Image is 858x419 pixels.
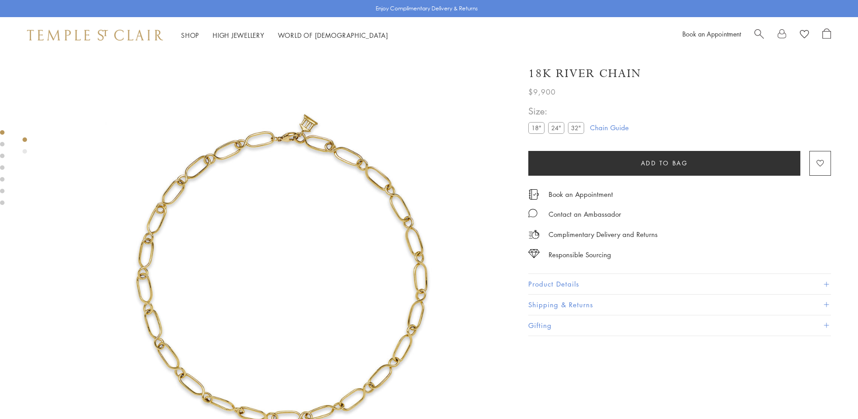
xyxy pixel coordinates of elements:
button: Shipping & Returns [528,295,831,315]
span: Add to bag [641,158,688,168]
h1: 18K River Chain [528,66,641,82]
a: Book an Appointment [682,29,741,38]
a: World of [DEMOGRAPHIC_DATA]World of [DEMOGRAPHIC_DATA] [278,31,388,40]
a: High JewelleryHigh Jewellery [213,31,264,40]
div: Contact an Ambassador [549,209,621,220]
img: Temple St. Clair [27,30,163,41]
label: 24" [548,122,564,133]
label: 18" [528,122,545,133]
img: MessageIcon-01_2.svg [528,209,537,218]
nav: Main navigation [181,30,388,41]
a: Chain Guide [590,123,629,132]
div: Responsible Sourcing [549,249,611,260]
span: Size: [528,104,588,118]
a: Book an Appointment [549,189,613,199]
a: View Wishlist [800,28,809,42]
img: icon_appointment.svg [528,189,539,200]
img: icon_delivery.svg [528,229,540,240]
button: Product Details [528,274,831,294]
iframe: Gorgias live chat messenger [813,377,849,410]
span: $9,900 [528,86,556,98]
button: Gifting [528,315,831,336]
img: icon_sourcing.svg [528,249,540,258]
a: Search [754,28,764,42]
p: Complimentary Delivery and Returns [549,229,658,240]
a: ShopShop [181,31,199,40]
a: Open Shopping Bag [822,28,831,42]
div: Product gallery navigation [23,135,27,161]
label: 32" [568,122,584,133]
button: Add to bag [528,151,800,176]
p: Enjoy Complimentary Delivery & Returns [376,4,478,13]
